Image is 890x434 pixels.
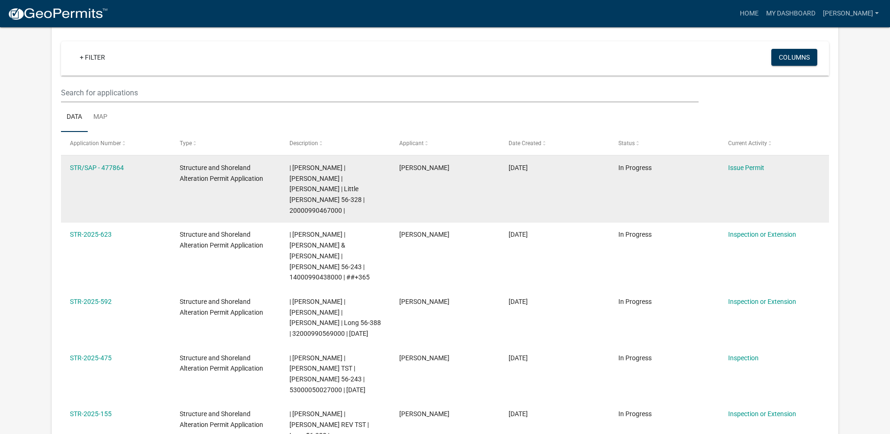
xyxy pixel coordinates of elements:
[509,354,528,362] span: 07/23/2025
[390,132,500,155] datatable-header-cell: Applicant
[171,132,281,155] datatable-header-cell: Type
[719,132,829,155] datatable-header-cell: Current Activity
[289,298,381,337] span: | Eric Babolian | HERBERT J DOELE | ELLEN K DOELE | Long 56-388 | 32000990569000 | 09/16/2026
[289,231,370,281] span: | Eric Babolian | MICHAEL FROEMKE & AIMEE VOLK | Marion 56-243 | 14000990438000 | ##+365
[61,102,88,132] a: Data
[728,231,796,238] a: Inspection or Extension
[736,5,762,23] a: Home
[728,140,767,147] span: Current Activity
[618,164,652,171] span: In Progress
[618,298,652,305] span: In Progress
[399,231,449,238] span: Troy Hemmelgarn
[509,410,528,418] span: 04/08/2025
[61,132,171,155] datatable-header-cell: Application Number
[762,5,819,23] a: My Dashboard
[771,49,817,66] button: Columns
[618,140,635,147] span: Status
[728,298,796,305] a: Inspection or Extension
[728,354,759,362] a: Inspection
[399,354,449,362] span: Troy Hemmelgarn
[399,140,424,147] span: Applicant
[399,298,449,305] span: Troy Hemmelgarn
[180,410,263,428] span: Structure and Shoreland Alteration Permit Application
[500,132,609,155] datatable-header-cell: Date Created
[281,132,390,155] datatable-header-cell: Description
[289,164,365,214] span: | Eric Babolian | HEATHER M LOHMAN | JEFFREY LOHMAN | Little McDonald 56-328 | 20000990467000 |
[180,231,263,249] span: Structure and Shoreland Alteration Permit Application
[509,231,528,238] span: 09/08/2025
[618,354,652,362] span: In Progress
[180,354,263,372] span: Structure and Shoreland Alteration Permit Application
[88,102,113,132] a: Map
[70,298,112,305] a: STR-2025-592
[399,410,449,418] span: Troy Hemmelgarn
[618,410,652,418] span: In Progress
[618,231,652,238] span: In Progress
[509,164,528,171] span: 09/12/2025
[70,164,124,171] a: STR/SAP - 477864
[609,132,719,155] datatable-header-cell: Status
[61,83,699,102] input: Search for applications
[70,410,112,418] a: STR-2025-155
[180,298,263,316] span: Structure and Shoreland Alteration Permit Application
[728,410,796,418] a: Inspection or Extension
[70,354,112,362] a: STR-2025-475
[70,231,112,238] a: STR-2025-623
[509,298,528,305] span: 09/03/2025
[289,140,318,147] span: Description
[72,49,113,66] a: + Filter
[70,140,121,147] span: Application Number
[180,140,192,147] span: Type
[728,164,764,171] a: Issue Permit
[399,164,449,171] span: Troy Hemmelgarn
[819,5,882,23] a: [PERSON_NAME]
[509,140,541,147] span: Date Created
[180,164,263,182] span: Structure and Shoreland Alteration Permit Application
[289,354,365,394] span: | Eric Babolian | TERNUS TST | Marion 56-243 | 53000050027000 | 08/12/2026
